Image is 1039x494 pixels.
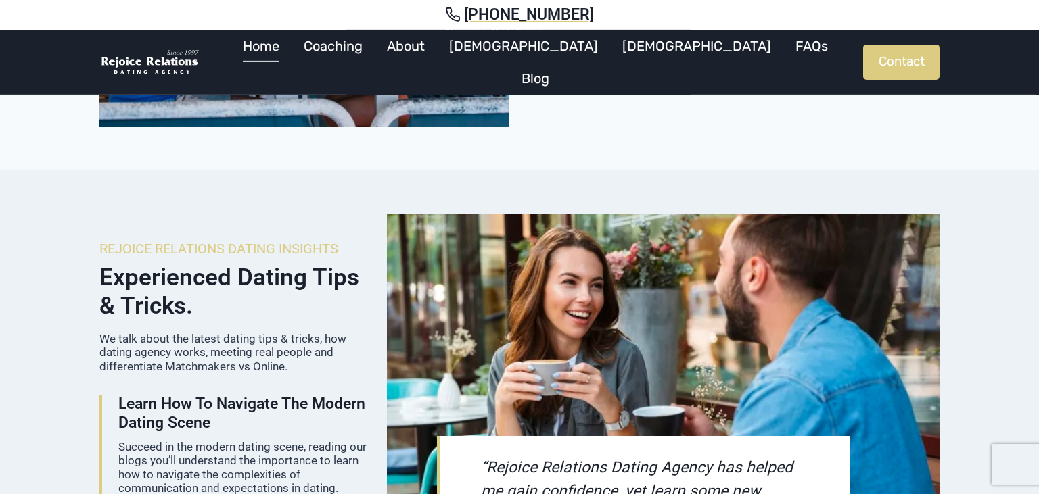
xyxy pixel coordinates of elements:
[464,5,594,24] span: [PHONE_NUMBER]
[610,30,783,62] a: [DEMOGRAPHIC_DATA]
[375,30,437,62] a: About
[231,30,292,62] a: Home
[292,30,375,62] a: Coaching
[509,62,561,95] a: Blog
[118,395,376,432] h5: Learn how to navigate the modern dating scene
[16,5,1023,24] a: [PHONE_NUMBER]
[208,30,863,95] nav: Primary Navigation
[783,30,840,62] a: FAQs
[99,49,201,76] img: Rejoice Relations
[99,241,338,257] a: Rejoice Relations Dating Insights
[437,30,610,62] a: [DEMOGRAPHIC_DATA]
[99,332,376,373] p: We talk about the latest dating tips & tricks, how dating agency works, meeting real people and d...
[99,264,376,320] h2: Experienced Dating Tips & Tricks.
[863,45,940,80] a: Contact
